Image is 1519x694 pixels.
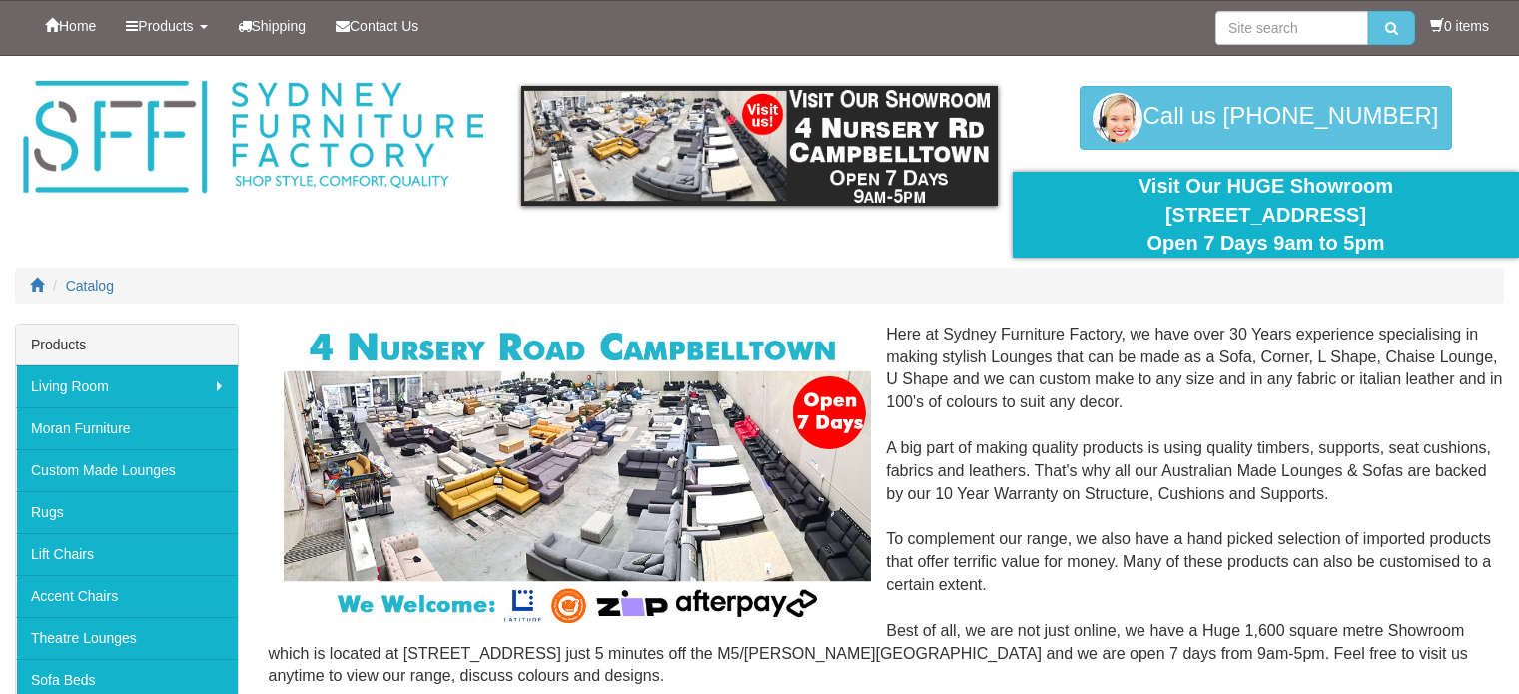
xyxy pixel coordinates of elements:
a: Accent Chairs [16,575,238,617]
a: Rugs [16,491,238,533]
a: Custom Made Lounges [16,449,238,491]
img: Sydney Furniture Factory [15,76,491,199]
img: showroom.gif [521,86,998,206]
a: Moran Furniture [16,407,238,449]
div: Visit Our HUGE Showroom [STREET_ADDRESS] Open 7 Days 9am to 5pm [1028,172,1504,258]
div: Products [16,325,238,365]
li: 0 items [1430,16,1489,36]
a: Catalog [66,278,114,294]
img: Corner Modular Lounges [284,324,872,629]
input: Site search [1215,11,1368,45]
span: Home [59,18,96,34]
span: Products [138,18,193,34]
span: Shipping [252,18,307,34]
a: Products [111,1,222,51]
a: Shipping [223,1,322,51]
span: Contact Us [350,18,418,34]
a: Home [30,1,111,51]
a: Theatre Lounges [16,617,238,659]
a: Contact Us [321,1,433,51]
a: Lift Chairs [16,533,238,575]
a: Living Room [16,365,238,407]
